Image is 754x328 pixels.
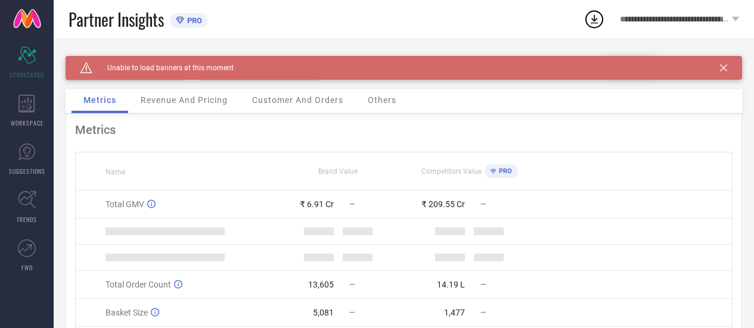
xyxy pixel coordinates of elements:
[9,167,45,176] span: SUGGESTIONS
[313,308,334,317] div: 5,081
[480,308,486,317] span: —
[421,199,465,209] div: ₹ 209.55 Cr
[252,95,343,105] span: Customer And Orders
[584,8,605,30] div: Open download list
[75,123,733,137] div: Metrics
[349,308,355,317] span: —
[480,280,486,289] span: —
[184,16,202,25] span: PRO
[106,280,171,289] span: Total Order Count
[106,168,125,176] span: Name
[480,200,486,208] span: —
[17,215,37,224] span: TRENDS
[10,70,45,79] span: SCORECARDS
[349,200,355,208] span: —
[308,280,334,289] div: 13,605
[106,308,148,317] span: Basket Size
[11,118,44,127] span: WORKSPACE
[300,199,334,209] div: ₹ 6.91 Cr
[141,95,228,105] span: Revenue And Pricing
[349,280,355,289] span: —
[496,167,512,175] span: PRO
[444,308,465,317] div: 1,477
[21,263,33,272] span: FWD
[106,199,144,209] span: Total GMV
[92,64,234,72] span: Unable to load banners at this moment
[437,280,465,289] div: 14.19 L
[83,95,116,105] span: Metrics
[66,56,185,64] div: Brand
[421,167,482,176] span: Competitors Value
[368,95,396,105] span: Others
[318,167,358,176] span: Brand Value
[69,7,164,32] span: Partner Insights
